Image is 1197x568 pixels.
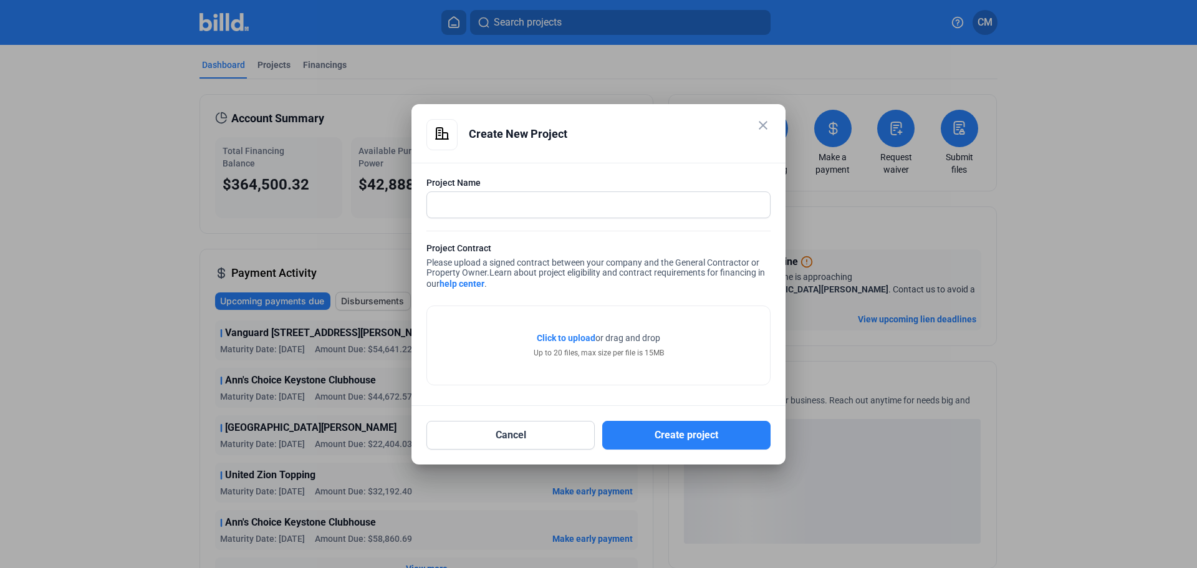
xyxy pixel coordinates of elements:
[440,279,484,289] a: help center
[537,333,595,343] span: Click to upload
[426,176,771,189] div: Project Name
[595,332,660,344] span: or drag and drop
[756,118,771,133] mat-icon: close
[469,119,771,149] div: Create New Project
[602,421,771,450] button: Create project
[426,242,771,258] div: Project Contract
[534,347,664,359] div: Up to 20 files, max size per file is 15MB
[426,242,771,293] div: Please upload a signed contract between your company and the General Contractor or Property Owner.
[426,421,595,450] button: Cancel
[426,267,765,289] span: Learn about project eligibility and contract requirements for financing in our .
